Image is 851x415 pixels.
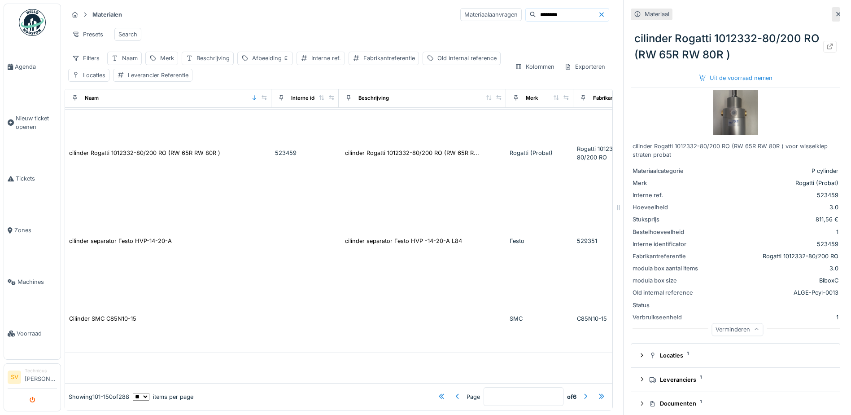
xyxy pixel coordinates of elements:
div: Locaties [649,351,829,360]
a: Zones [4,204,61,256]
span: Zones [14,226,57,234]
img: cilinder Rogatti 1012332-80/200 RO (RW 65R RW 80R ) [713,90,758,135]
div: Verminderen [711,323,763,336]
div: Technicus [25,367,57,374]
a: SV Technicus[PERSON_NAME] [8,367,57,389]
div: Materiaalaanvragen [460,8,522,21]
div: 523459 [703,240,838,248]
li: SV [8,371,21,384]
div: Interne ref. [311,54,341,62]
div: Naam [122,54,138,62]
div: Beschrijving [196,54,230,62]
div: items per page [133,393,193,401]
div: modula box aantal items [633,264,700,273]
li: [PERSON_NAME] [25,367,57,387]
div: 1 [836,313,838,322]
div: Interne ref. [633,191,700,199]
div: Exporteren [560,60,609,73]
div: Bestelhoeveelheid [633,228,700,236]
img: Badge_color-CXgf-gQk.svg [19,9,46,36]
div: cilinder Rogatti 1012332-80/200 RO (RW 65R R... [345,149,479,157]
strong: Materialen [89,10,126,19]
div: 3.0 [829,264,838,273]
div: 523459 [275,149,335,157]
div: Old internal reference [633,288,700,297]
div: 1 [703,228,838,236]
div: Rogatti (Probat) [510,149,570,157]
div: Rogatti 1012332-80/200 RO [703,252,838,260]
div: P cylinder [703,167,838,175]
div: cilinder separator Festo HVP -14-20-A L84 [345,237,462,245]
div: Merk [633,179,700,187]
div: C85N10-15 [577,314,637,323]
div: 3.0 [703,203,838,212]
div: 523459 [703,191,838,199]
div: ALGE-Pcyl-0013 [794,288,838,297]
div: Filters [68,52,104,65]
div: Cilinder SMC C85N10-15 [69,314,136,323]
div: cilinder Rogatti 1012332-80/200 RO (RW 65R RW 80R ) [631,27,840,66]
a: Agenda [4,41,61,93]
div: Hoeveelheid [633,203,700,212]
div: Materiaal [645,10,669,18]
div: Kolommen [511,60,559,73]
div: Old internal reference [437,54,497,62]
div: Interne identificator [633,240,700,248]
span: Machines [17,278,57,286]
div: Search [118,30,137,39]
div: Showing 101 - 150 of 288 [69,393,129,401]
div: Merk [160,54,174,62]
div: Stuksprijs [633,215,700,224]
div: Festo [510,237,570,245]
div: Fabrikantreferentie [363,54,415,62]
a: Tickets [4,153,61,204]
div: cilinder separator Festo HVP-14-20-A [69,237,172,245]
div: Uit de voorraad nemen [695,72,776,84]
div: Rogatti (Probat) [703,179,838,187]
span: Voorraad [17,329,57,338]
div: Beschrijving [358,94,389,102]
div: cilinder Rogatti 1012332-80/200 RO (RW 65R RW 80R ) [69,149,220,157]
div: Documenten [649,399,829,408]
div: Fabrikantreferentie [633,252,700,260]
div: Locaties [83,71,105,79]
div: Rogatti 1012332-80/200 RO [577,145,637,162]
div: Status [633,301,700,309]
span: Tickets [16,174,57,183]
div: Naam [85,94,99,102]
span: Nieuw ticket openen [16,114,57,131]
div: Interne identificator [291,94,340,102]
a: Voorraad [4,308,61,359]
a: Nieuw ticket openen [4,93,61,153]
div: Fabrikantreferentie [593,94,640,102]
div: BiboxC [819,276,838,285]
span: Agenda [15,62,57,71]
div: SMC [510,314,570,323]
div: Materiaalcategorie [633,167,700,175]
div: Merk [526,94,538,102]
div: cilinder Rogatti 1012332-80/200 RO (RW 65R RW 80R ) voor wisselklep straten probat [633,142,838,159]
div: modula box size [633,276,700,285]
summary: Documenten1 [635,396,836,412]
div: Leverancier Referentie [128,71,188,79]
div: 529351 [577,237,637,245]
div: Afbeelding [252,54,289,62]
div: Presets [68,28,107,41]
div: Page [467,393,480,401]
summary: Locaties1 [635,347,836,364]
strong: of 6 [567,393,576,401]
div: Verbruikseenheid [633,313,700,322]
div: 811,56 € [703,215,838,224]
summary: Leveranciers1 [635,371,836,388]
div: Leveranciers [649,375,829,384]
a: Machines [4,256,61,308]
